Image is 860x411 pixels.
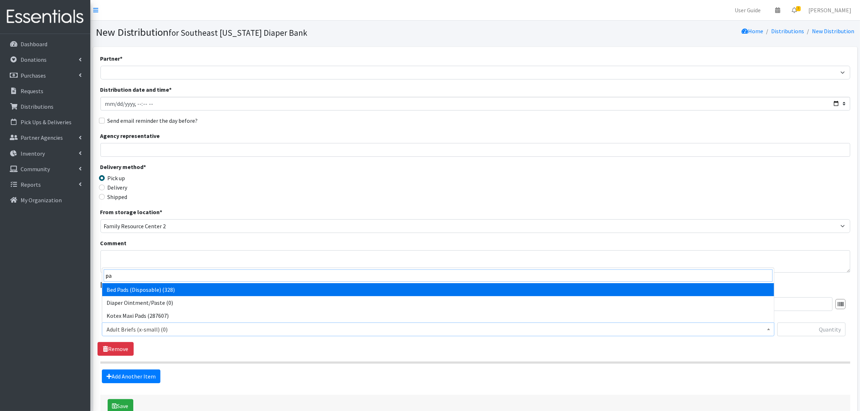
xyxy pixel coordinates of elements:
[21,118,72,126] p: Pick Ups & Deliveries
[812,27,855,35] a: New Distribution
[102,283,774,296] li: Bed Pads (Disposable) (328)
[96,26,473,39] h1: New Distribution
[3,68,87,83] a: Purchases
[21,150,45,157] p: Inventory
[169,27,308,38] small: for Southeast [US_STATE] Diaper Bank
[3,146,87,161] a: Inventory
[100,131,160,140] label: Agency representative
[100,208,163,216] label: From storage location
[3,115,87,129] a: Pick Ups & Deliveries
[3,5,87,29] img: HumanEssentials
[786,3,803,17] a: 3
[796,6,801,11] span: 3
[107,324,770,334] span: Adult Briefs (x-small) (0)
[3,52,87,67] a: Donations
[21,181,41,188] p: Reports
[108,192,128,201] label: Shipped
[21,134,63,141] p: Partner Agencies
[3,130,87,145] a: Partner Agencies
[100,163,288,174] legend: Delivery method
[98,342,134,356] a: Remove
[102,369,160,383] a: Add Another Item
[100,278,850,291] legend: Items in this distribution
[21,103,53,110] p: Distributions
[108,116,198,125] label: Send email reminder the day before?
[3,177,87,192] a: Reports
[742,27,764,35] a: Home
[102,296,774,309] li: Diaper Ointment/Paste (0)
[21,56,47,63] p: Donations
[21,87,43,95] p: Requests
[3,193,87,207] a: My Organization
[3,162,87,176] a: Community
[772,27,804,35] a: Distributions
[3,99,87,114] a: Distributions
[169,86,172,93] abbr: required
[729,3,766,17] a: User Guide
[21,196,62,204] p: My Organization
[144,163,146,170] abbr: required
[108,174,125,182] label: Pick up
[160,208,163,216] abbr: required
[100,54,123,63] label: Partner
[21,40,47,48] p: Dashboard
[100,239,127,247] label: Comment
[102,309,774,322] li: Kotex Maxi Pads (287607)
[100,85,172,94] label: Distribution date and time
[102,323,774,336] span: Adult Briefs (x-small) (0)
[108,183,128,192] label: Delivery
[3,84,87,98] a: Requests
[120,55,123,62] abbr: required
[21,165,50,173] p: Community
[777,323,846,336] input: Quantity
[803,3,857,17] a: [PERSON_NAME]
[3,37,87,51] a: Dashboard
[21,72,46,79] p: Purchases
